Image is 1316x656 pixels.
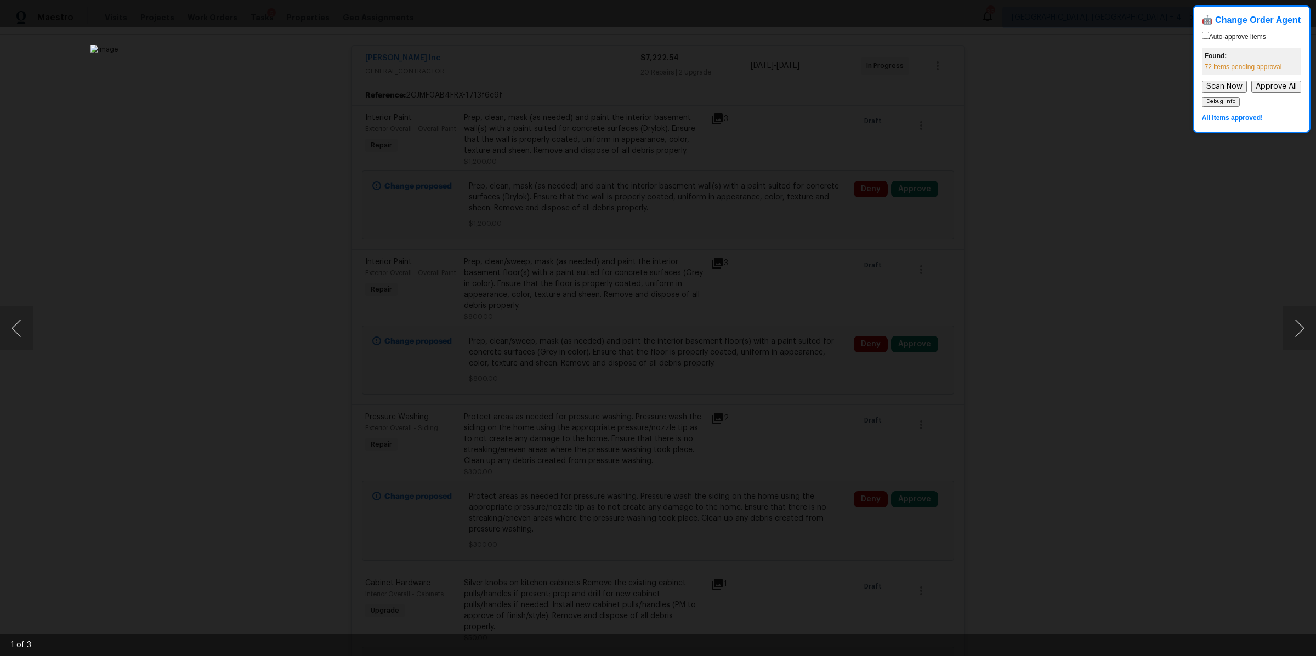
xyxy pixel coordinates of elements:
[90,45,1226,611] img: Image
[1251,81,1301,93] button: Approve All
[1205,52,1227,60] strong: Found:
[1202,112,1301,123] div: All items approved!
[1202,81,1247,93] button: Scan Now
[1202,15,1301,26] h4: 🤖 Change Order Agent
[1239,4,1261,24] button: Zoom in
[1202,97,1240,107] button: Debug Info
[1261,4,1283,24] button: Zoom out
[1202,33,1266,41] label: Auto-approve items
[1205,63,1282,71] span: 72 items pending approval
[1283,4,1305,24] button: Close lightbox
[1283,306,1316,350] button: Next image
